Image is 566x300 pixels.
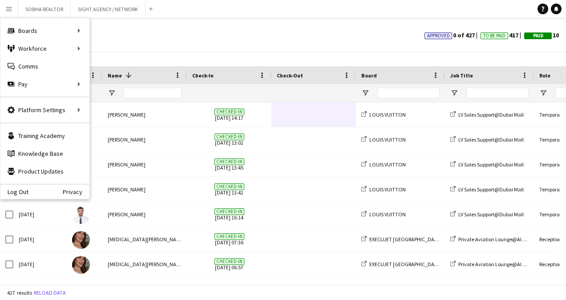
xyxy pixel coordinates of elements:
a: LV Sales Support@Dubai Mall [450,136,524,143]
div: Boards [0,22,89,40]
div: [DATE] [13,227,67,251]
img: Yasmin Mamdouh [72,231,90,249]
a: Comms [0,57,89,75]
span: LV Sales Support@Dubai Mall [458,211,524,218]
span: LV Sales Support@Dubai Mall [458,186,524,193]
div: [PERSON_NAME] [102,177,187,202]
span: Approved [427,33,450,39]
img: Youssef Attia [72,206,90,224]
div: [DATE] [13,202,67,227]
button: SIGHT AGENCY / NETWORK [71,0,146,18]
a: Knowledge Base [0,145,89,162]
span: LV Sales Support@Dubai Mall [458,111,524,118]
a: EXECUJET [GEOGRAPHIC_DATA] [361,261,442,268]
span: LOUIS VUITTON [369,111,406,118]
span: EXECUJET [GEOGRAPHIC_DATA] [369,236,442,243]
span: LV Sales Support@Dubai Mall [458,136,524,143]
span: Checked-in [214,258,244,265]
span: [DATE] 14:17 [192,102,266,127]
span: Checked-in [214,158,244,165]
a: Training Academy [0,127,89,145]
span: LOUIS VUITTON [369,136,406,143]
a: Log Out [0,188,28,195]
span: 417 [481,31,524,39]
a: LOUIS VUITTON [361,136,406,143]
div: [DATE] [13,252,67,276]
a: LOUIS VUITTON [361,161,406,168]
button: Reload data [32,288,68,298]
div: Pay [0,75,89,93]
button: Open Filter Menu [361,89,369,97]
input: Name Filter Input [124,88,182,98]
span: [DATE] 06:57 [192,252,266,276]
span: Paid [533,33,543,39]
div: [PERSON_NAME] [102,202,187,227]
div: [MEDICAL_DATA][PERSON_NAME] [102,252,187,276]
a: LOUIS VUITTON [361,186,406,193]
span: Board [361,72,377,79]
a: LV Sales Support@Dubai Mall [450,161,524,168]
span: [DATE] 13:42 [192,177,266,202]
div: Workforce [0,40,89,57]
a: Product Updates [0,162,89,180]
a: LV Sales Support@Dubai Mall [450,186,524,193]
span: Check-Out [277,72,303,79]
input: Board Filter Input [377,88,440,98]
span: 10 [524,31,559,39]
span: 0 of 427 [424,31,481,39]
a: Privacy [63,188,89,195]
button: SOBHA REALTOR [18,0,71,18]
button: Open Filter Menu [450,89,458,97]
span: [DATE] 07:36 [192,227,266,251]
div: [MEDICAL_DATA][PERSON_NAME] [102,227,187,251]
span: Checked-in [214,183,244,190]
button: Open Filter Menu [108,89,116,97]
a: LV Sales Support@Dubai Mall [450,211,524,218]
button: Open Filter Menu [539,89,547,97]
span: Checked-in [214,208,244,215]
a: LOUIS VUITTON [361,211,406,218]
span: LOUIS VUITTON [369,161,406,168]
span: LV Sales Support@Dubai Mall [458,161,524,168]
span: Role [539,72,550,79]
span: LOUIS VUITTON [369,211,406,218]
div: [PERSON_NAME] [102,152,187,177]
span: LOUIS VUITTON [369,186,406,193]
span: Job Title [450,72,473,79]
img: Yasmin Mamdouh [72,256,90,274]
div: [PERSON_NAME] [102,127,187,152]
input: Job Title Filter Input [466,88,529,98]
span: Checked-in [214,233,244,240]
div: [PERSON_NAME] [102,102,187,127]
span: To Be Paid [483,33,505,39]
a: EXECUJET [GEOGRAPHIC_DATA] [361,236,442,243]
span: Checked-in [214,109,244,115]
div: Platform Settings [0,101,89,119]
span: [DATE] 16:14 [192,202,266,227]
span: Check-In [192,72,214,79]
span: [DATE] 13:45 [192,152,266,177]
span: Checked-in [214,134,244,140]
span: Name [108,72,122,79]
span: [DATE] 13:02 [192,127,266,152]
a: LOUIS VUITTON [361,111,406,118]
a: LV Sales Support@Dubai Mall [450,111,524,118]
span: EXECUJET [GEOGRAPHIC_DATA] [369,261,442,268]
